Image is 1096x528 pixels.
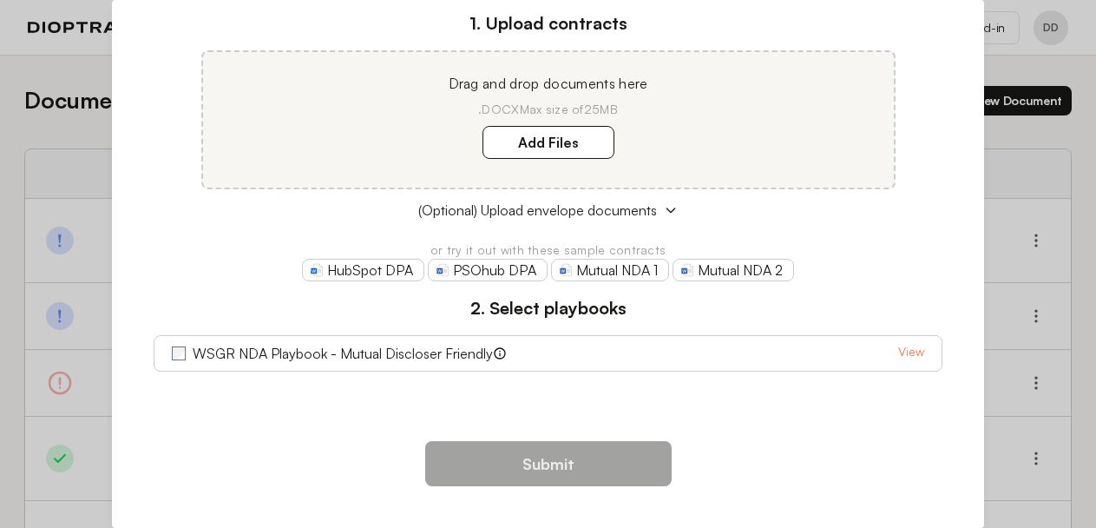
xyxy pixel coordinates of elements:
[224,101,873,118] p: .DOCX Max size of 25MB
[302,259,424,281] a: HubSpot DPA
[154,295,942,321] h3: 2. Select playbooks
[551,259,669,281] a: Mutual NDA 1
[224,73,873,94] p: Drag and drop documents here
[193,343,493,364] label: WSGR NDA Playbook - Mutual Discloser Friendly
[482,126,614,159] label: Add Files
[154,200,942,221] button: (Optional) Upload envelope documents
[154,10,942,36] h3: 1. Upload contracts
[898,343,924,364] a: View
[154,241,942,259] p: or try it out with these sample contracts
[673,259,794,281] a: Mutual NDA 2
[428,259,548,281] a: PSOhub DPA
[425,441,672,486] button: Submit
[418,200,657,221] span: (Optional) Upload envelope documents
